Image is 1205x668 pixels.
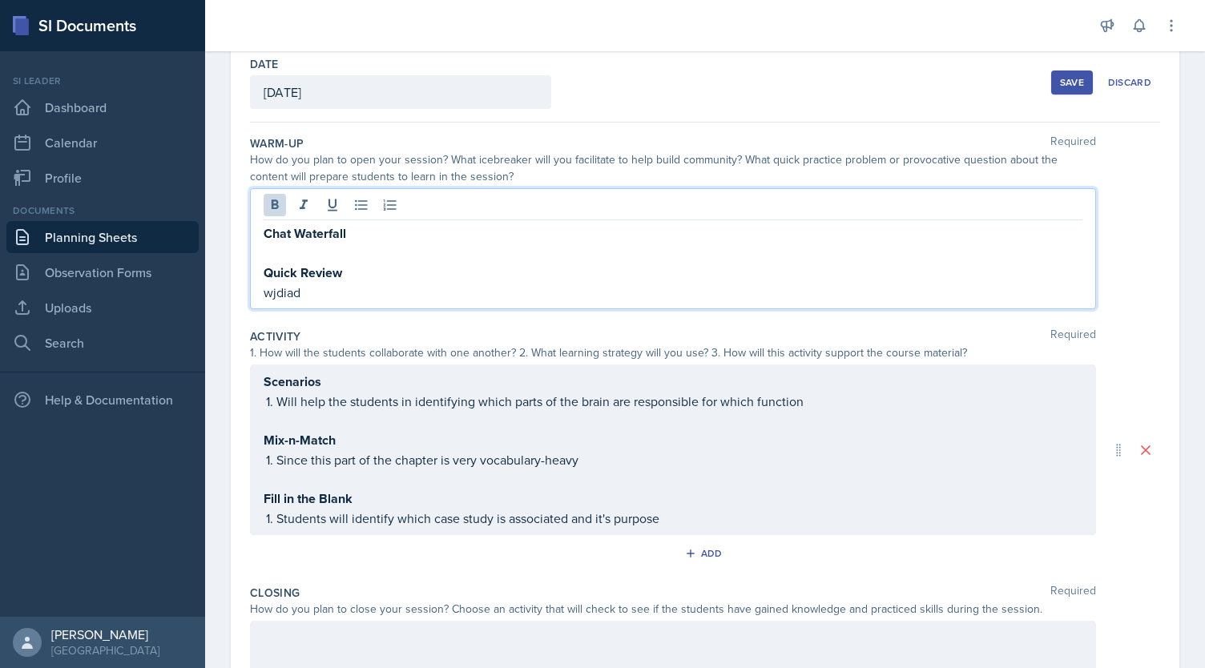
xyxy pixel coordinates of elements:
[250,151,1096,185] div: How do you plan to open your session? What icebreaker will you facilitate to help build community...
[264,283,1082,302] p: wjdiad
[1051,70,1093,95] button: Save
[6,203,199,218] div: Documents
[1050,585,1096,601] span: Required
[264,489,353,508] strong: Fill in the Blank
[1050,135,1096,151] span: Required
[6,384,199,416] div: Help & Documentation
[1099,70,1160,95] button: Discard
[6,91,199,123] a: Dashboard
[276,450,1082,469] p: Since this part of the chapter is very vocabulary-heavy
[1108,76,1151,89] div: Discard
[276,392,1082,411] p: Will help the students in identifying which parts of the brain are responsible for which function
[6,327,199,359] a: Search
[6,256,199,288] a: Observation Forms
[1050,328,1096,344] span: Required
[264,264,342,282] strong: Quick Review
[679,541,731,565] button: Add
[6,292,199,324] a: Uploads
[250,328,301,344] label: Activity
[250,344,1096,361] div: 1. How will the students collaborate with one another? 2. What learning strategy will you use? 3....
[51,642,159,658] div: [GEOGRAPHIC_DATA]
[264,431,336,449] strong: Mix-n-Match
[264,372,321,391] strong: Scenarios
[6,74,199,88] div: Si leader
[250,601,1096,618] div: How do you plan to close your session? Choose an activity that will check to see if the students ...
[250,56,278,72] label: Date
[688,547,723,560] div: Add
[264,224,346,243] strong: Chat Waterfall
[6,162,199,194] a: Profile
[6,221,199,253] a: Planning Sheets
[1060,76,1084,89] div: Save
[276,509,1082,528] p: Students will identify which case study is associated and it's purpose
[250,585,300,601] label: Closing
[51,626,159,642] div: [PERSON_NAME]
[6,127,199,159] a: Calendar
[250,135,304,151] label: Warm-Up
